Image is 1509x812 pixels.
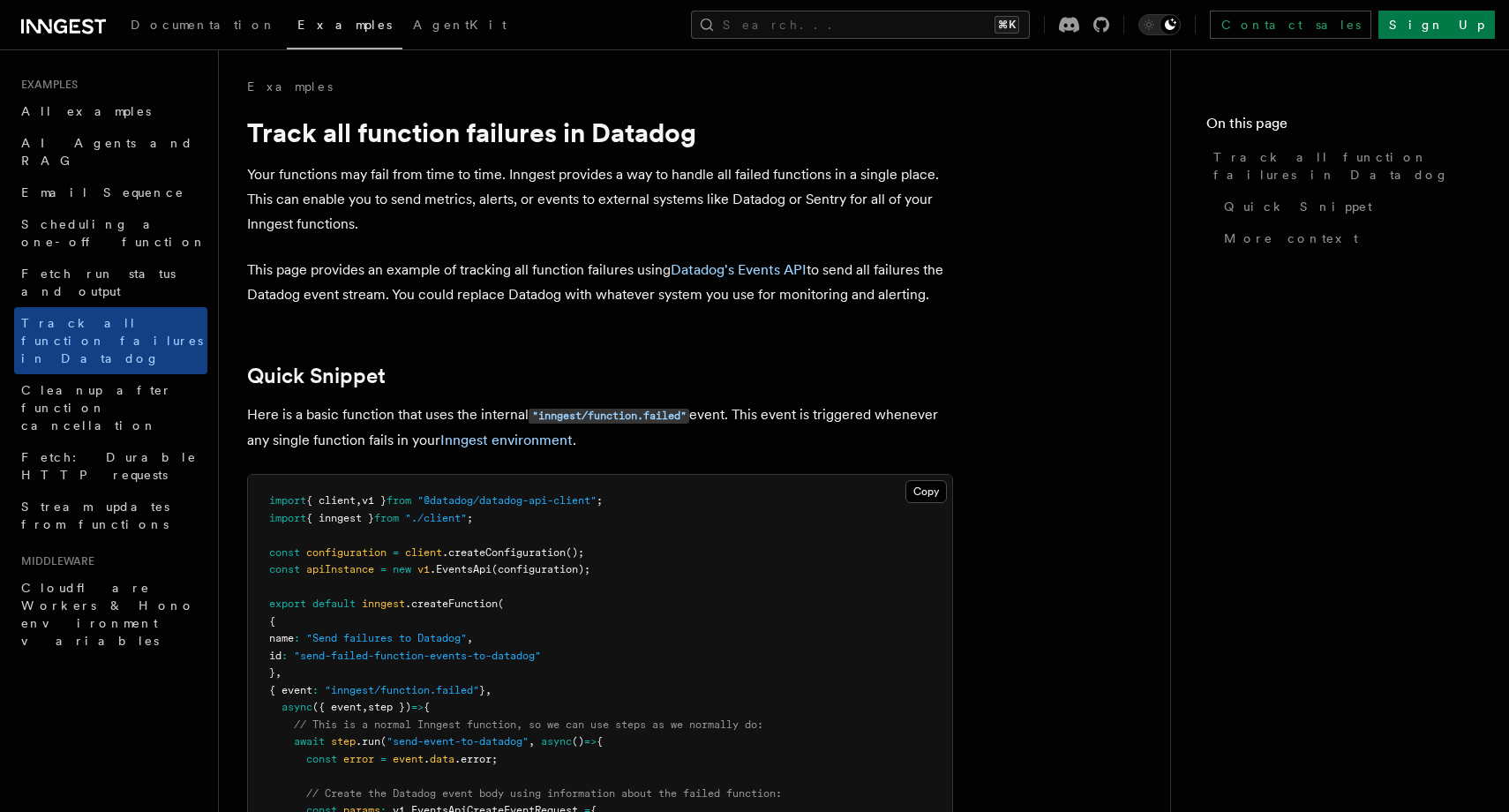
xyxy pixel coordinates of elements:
[247,78,333,95] a: Examples
[282,701,312,713] span: async
[566,546,584,559] span: ();
[14,441,207,491] a: Fetch: Durable HTTP requests
[294,632,300,644] span: :
[14,78,78,92] span: Examples
[417,494,597,507] span: "@datadog/datadog-api-client"
[393,546,399,559] span: =
[584,735,597,748] span: =>
[424,753,430,765] span: .
[393,563,411,575] span: new
[306,632,467,644] span: "Send failures to Datadog"
[269,666,275,679] span: }
[362,598,405,610] span: inngest
[21,581,195,648] span: Cloudflare Workers & Hono environment variables
[572,735,584,748] span: ()
[325,684,479,696] span: "inngest/function.failed"
[14,554,94,568] span: Middleware
[454,753,498,765] span: .error;
[362,494,387,507] span: v1 }
[1206,141,1474,191] a: Track all function failures in Datadog
[294,650,541,662] span: "send-failed-function-events-to-datadog"
[21,500,169,531] span: Stream updates from functions
[430,563,492,575] span: .EventsApi
[995,16,1019,34] kbd: ⌘K
[597,494,603,507] span: ;
[430,753,454,765] span: data
[120,5,287,48] a: Documentation
[411,701,424,713] span: =>
[269,563,300,575] span: const
[1378,11,1495,39] a: Sign Up
[247,258,953,307] p: This page provides an example of tracking all function failures using to send all failures the Da...
[21,136,193,168] span: AI Agents and RAG
[312,598,356,610] span: default
[529,409,689,424] code: "inngest/function.failed"
[405,598,498,610] span: .createFunction
[312,701,362,713] span: ({ event
[1213,148,1474,184] span: Track all function failures in Datadog
[387,494,411,507] span: from
[1210,11,1371,39] a: Contact sales
[467,632,473,644] span: ,
[21,450,197,482] span: Fetch: Durable HTTP requests
[691,11,1030,39] button: Search...⌘K
[131,18,276,32] span: Documentation
[331,735,356,748] span: step
[269,632,294,644] span: name
[374,512,399,524] span: from
[368,701,411,713] span: step })
[380,753,387,765] span: =
[492,563,590,575] span: (configuration);
[287,5,402,49] a: Examples
[479,684,485,696] span: }
[498,598,504,610] span: (
[14,307,207,374] a: Track all function failures in Datadog
[297,18,392,32] span: Examples
[269,546,300,559] span: const
[21,217,206,249] span: Scheduling a one-off function
[21,104,151,118] span: All examples
[247,402,953,453] p: Here is a basic function that uses the internal event. This event is triggered whenever any singl...
[269,512,306,524] span: import
[21,185,184,199] span: Email Sequence
[14,572,207,657] a: Cloudflare Workers & Hono environment variables
[312,684,319,696] span: :
[269,684,312,696] span: { event
[440,432,573,448] a: Inngest environment
[356,494,362,507] span: ,
[269,650,282,662] span: id
[671,261,807,278] a: Datadog's Events API
[294,735,325,748] span: await
[294,718,763,731] span: // This is a normal Inngest function, so we can use steps as we normally do:
[467,512,473,524] span: ;
[306,787,782,800] span: // Create the Datadog event body using information about the failed function:
[14,127,207,177] a: AI Agents and RAG
[14,208,207,258] a: Scheduling a one-off function
[1224,198,1372,215] span: Quick Snippet
[275,666,282,679] span: ,
[402,5,517,48] a: AgentKit
[485,684,492,696] span: ,
[1138,14,1181,35] button: Toggle dark mode
[356,735,380,748] span: .run
[306,494,356,507] span: { client
[306,512,374,524] span: { inngest }
[247,162,953,237] p: Your functions may fail from time to time. Inngest provides a way to handle all failed functions ...
[269,494,306,507] span: import
[362,701,368,713] span: ,
[905,480,947,503] button: Copy
[21,316,203,365] span: Track all function failures in Datadog
[380,563,387,575] span: =
[405,546,442,559] span: client
[306,546,387,559] span: configuration
[269,598,306,610] span: export
[14,491,207,540] a: Stream updates from functions
[14,258,207,307] a: Fetch run status and output
[1224,229,1358,247] span: More context
[442,546,566,559] span: .createConfiguration
[14,95,207,127] a: All examples
[1206,113,1474,141] h4: On this page
[413,18,507,32] span: AgentKit
[405,512,467,524] span: "./client"
[247,364,386,388] a: Quick Snippet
